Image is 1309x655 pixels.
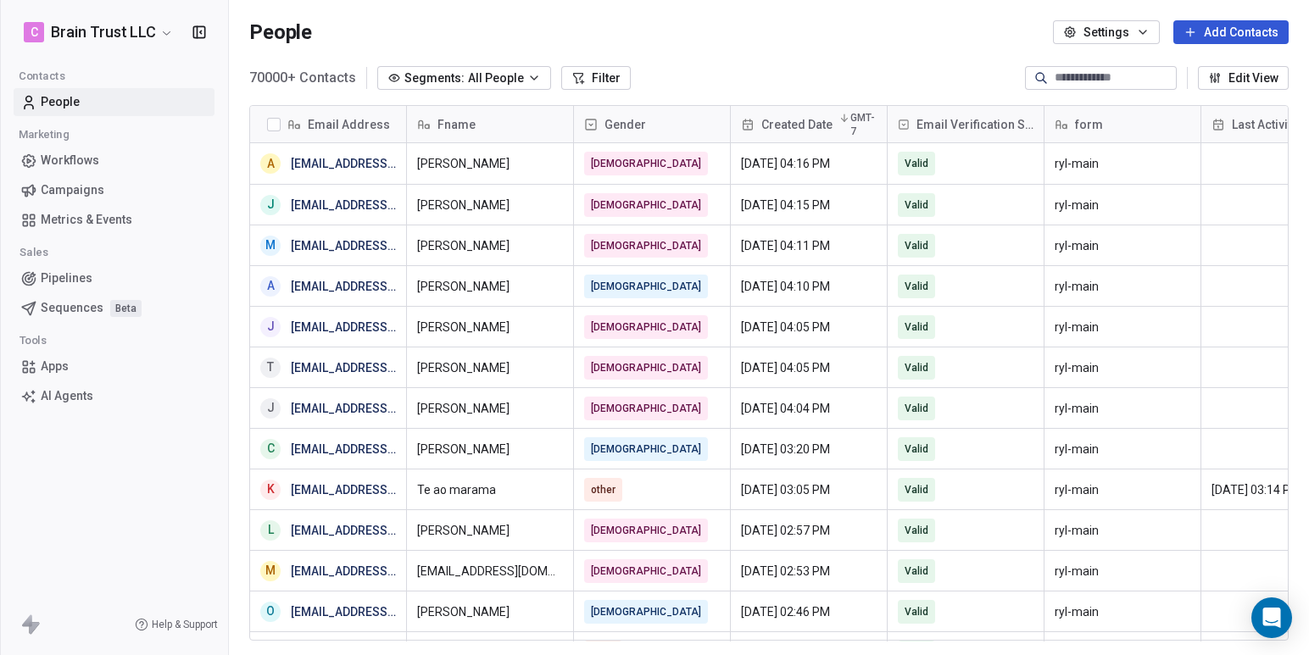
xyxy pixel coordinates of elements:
a: [EMAIL_ADDRESS][DOMAIN_NAME] [291,442,483,456]
div: c [267,440,275,458]
a: [EMAIL_ADDRESS][DOMAIN_NAME] [291,524,483,537]
span: ryl-main [1055,603,1190,620]
button: Filter [561,66,631,90]
a: Metrics & Events [14,206,214,234]
span: [DEMOGRAPHIC_DATA] [591,400,701,417]
span: ryl-main [1055,237,1190,254]
div: Open Intercom Messenger [1251,597,1292,638]
div: a [267,277,275,295]
span: Valid [905,359,928,376]
span: Metrics & Events [41,211,132,229]
div: a [267,155,275,173]
a: [EMAIL_ADDRESS][DOMAIN_NAME] [291,157,483,170]
span: ryl-main [1055,359,1190,376]
a: Workflows [14,147,214,175]
span: [PERSON_NAME] [417,319,563,336]
span: Sales [12,240,56,265]
span: [PERSON_NAME] [417,237,563,254]
span: Valid [905,481,928,498]
a: Apps [14,352,214,380]
span: ryl-main [1055,278,1190,295]
span: Fname [437,116,476,133]
span: [DEMOGRAPHIC_DATA] [591,237,701,254]
div: Fname [407,106,573,142]
a: [EMAIL_ADDRESS][DOMAIN_NAME] [291,483,483,497]
span: [DEMOGRAPHIC_DATA] [591,319,701,336]
span: Valid [905,319,928,336]
span: C [31,24,38,41]
span: [DATE] 02:53 PM [741,563,877,580]
span: Segments: [404,69,465,87]
span: Te ao marama [417,481,563,498]
span: ryl-main [1055,197,1190,214]
div: Email Verification Status [888,106,1044,142]
span: [DEMOGRAPHIC_DATA] [591,197,701,214]
span: [PERSON_NAME] [417,441,563,458]
a: Pipelines [14,264,214,292]
span: [PERSON_NAME] [417,197,563,214]
span: Valid [905,441,928,458]
span: ryl-main [1055,155,1190,172]
span: [PERSON_NAME] [417,603,563,620]
span: [PERSON_NAME] [417,359,563,376]
a: People [14,88,214,116]
span: Valid [905,522,928,539]
a: [EMAIL_ADDRESS][DOMAIN_NAME] [291,198,483,212]
button: CBrain Trust LLC [20,18,177,47]
span: [PERSON_NAME] [417,155,563,172]
span: other [591,481,616,498]
span: Valid [905,237,928,254]
span: [PERSON_NAME] [417,522,563,539]
span: [DEMOGRAPHIC_DATA] [591,603,701,620]
span: [DATE] 04:16 PM [741,155,877,172]
span: AI Agents [41,387,93,405]
span: Brain Trust LLC [51,21,156,43]
div: m [265,562,276,580]
button: Settings [1053,20,1160,44]
span: [PERSON_NAME] [417,400,563,417]
span: Valid [905,603,928,620]
span: Apps [41,358,69,375]
div: form [1044,106,1200,142]
span: [DATE] 04:05 PM [741,359,877,376]
span: [DATE] 04:11 PM [741,237,877,254]
span: People [249,19,312,45]
span: 70000+ Contacts [249,68,356,88]
span: Valid [905,563,928,580]
span: [DEMOGRAPHIC_DATA] [591,563,701,580]
span: [PERSON_NAME] [417,278,563,295]
span: [DATE] 04:05 PM [741,319,877,336]
span: Tools [12,328,54,353]
span: [DATE] 02:57 PM [741,522,877,539]
span: ryl-main [1055,522,1190,539]
span: Marketing [11,122,76,147]
a: [EMAIL_ADDRESS][DOMAIN_NAME] [291,361,483,375]
span: [DATE] 03:20 PM [741,441,877,458]
span: Contacts [11,64,73,89]
a: Help & Support [135,618,218,631]
span: Valid [905,155,928,172]
div: grid [250,143,407,641]
span: Workflows [41,152,99,169]
div: m [265,236,276,254]
span: ryl-main [1055,319,1190,336]
span: Help & Support [152,618,218,631]
span: Email Address [308,116,390,133]
div: k [267,480,275,498]
span: form [1075,116,1103,133]
span: Campaigns [41,181,104,199]
span: All People [468,69,524,87]
span: [DEMOGRAPHIC_DATA] [591,522,701,539]
div: l [268,521,274,539]
a: [EMAIL_ADDRESS][DOMAIN_NAME] [291,320,483,334]
span: Beta [110,300,142,317]
span: [DATE] 04:15 PM [741,197,877,214]
span: [DEMOGRAPHIC_DATA] [591,278,701,295]
div: o [266,602,275,620]
a: [EMAIL_ADDRESS][DOMAIN_NAME] [291,280,483,293]
a: [EMAIL_ADDRESS][DOMAIN_NAME] [291,239,483,253]
div: Email Address [250,106,406,142]
span: ryl-main [1055,441,1190,458]
button: Add Contacts [1173,20,1289,44]
span: GMT-7 [850,111,877,138]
